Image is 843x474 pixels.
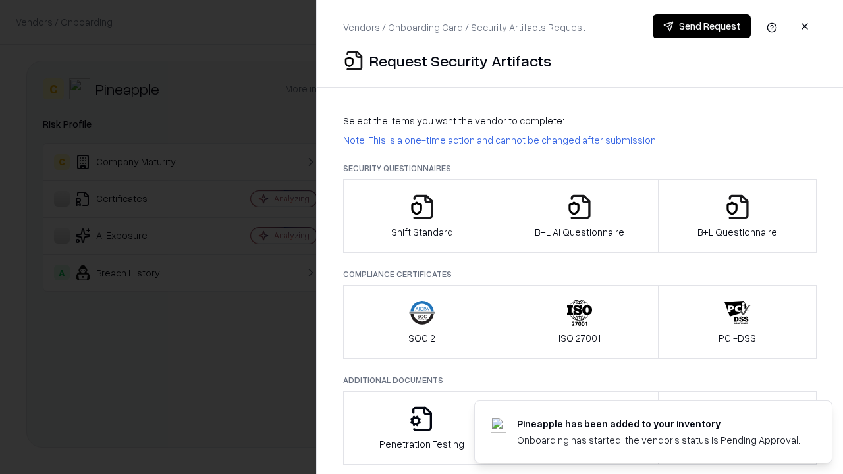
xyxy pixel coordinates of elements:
button: Data Processing Agreement [658,391,817,465]
p: Select the items you want the vendor to complete: [343,114,817,128]
button: Send Request [653,14,751,38]
p: Compliance Certificates [343,269,817,280]
div: Pineapple has been added to your inventory [517,417,800,431]
button: B+L AI Questionnaire [501,179,659,253]
p: Security Questionnaires [343,163,817,174]
p: Shift Standard [391,225,453,239]
p: Vendors / Onboarding Card / Security Artifacts Request [343,20,585,34]
p: B+L AI Questionnaire [535,225,624,239]
button: Shift Standard [343,179,501,253]
button: ISO 27001 [501,285,659,359]
p: SOC 2 [408,331,435,345]
div: Onboarding has started, the vendor's status is Pending Approval. [517,433,800,447]
img: pineappleenergy.com [491,417,506,433]
p: ISO 27001 [558,331,601,345]
p: Note: This is a one-time action and cannot be changed after submission. [343,133,817,147]
p: B+L Questionnaire [697,225,777,239]
p: Penetration Testing [379,437,464,451]
p: Additional Documents [343,375,817,386]
button: Penetration Testing [343,391,501,465]
button: SOC 2 [343,285,501,359]
p: Request Security Artifacts [369,50,551,71]
button: B+L Questionnaire [658,179,817,253]
button: PCI-DSS [658,285,817,359]
p: PCI-DSS [719,331,756,345]
button: Privacy Policy [501,391,659,465]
